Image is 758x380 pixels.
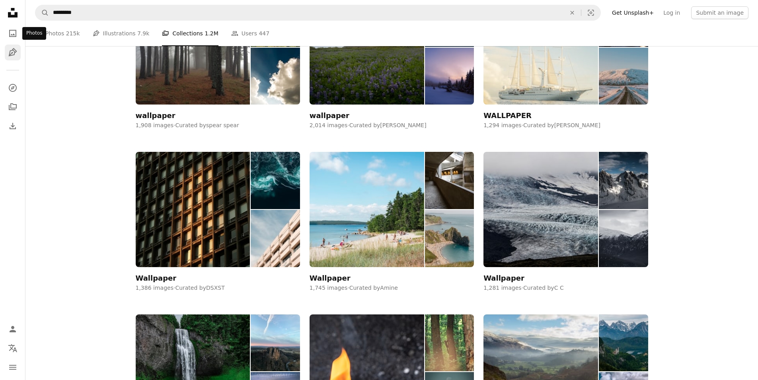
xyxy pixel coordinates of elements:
a: Explore [5,80,21,96]
a: Wallpaper [310,152,474,282]
img: photo-1753784722779-2b83395d7991 [136,152,250,267]
a: Wallpaper [136,152,300,282]
img: photo-1610190213007-322c2badaec2 [599,210,648,267]
div: wallpaper [310,111,349,120]
a: Users 447 [231,21,269,46]
a: Get Unsplash+ [607,6,659,19]
a: Photos [5,25,21,41]
img: photo-1519798119609-19d6d329f3c8 [251,314,300,372]
button: Submit an image [691,6,748,19]
img: photo-1640900067523-5e681d34d51c [425,48,474,105]
a: Download History [5,118,21,134]
img: photo-1531178470005-2e65c577c709 [425,314,474,372]
a: Photos 215k [35,21,80,46]
a: Illustrations [5,45,21,60]
img: photo-1421081177127-339f586c9b49 [251,48,300,105]
button: Menu [5,359,21,375]
img: photo-1604334425958-4ed0b9017201 [483,152,598,267]
a: Log in / Sign up [5,321,21,337]
div: 1,745 images · Curated by Amine [310,284,474,292]
span: 447 [259,29,269,38]
button: Clear [563,5,581,20]
span: 215k [66,29,80,38]
div: 2,014 images · Curated by [PERSON_NAME] [310,122,474,130]
a: Collections [5,99,21,115]
img: photo-1516821371801-280cf8069a4e [599,152,648,209]
button: Search Unsplash [35,5,49,20]
a: Home — Unsplash [5,5,21,22]
button: Visual search [581,5,600,20]
img: photo-1667924743664-689b4d5bab13 [251,210,300,267]
a: Illustrations 7.9k [93,21,150,46]
div: 1,281 images · Curated by C C [483,284,648,292]
button: Language [5,340,21,356]
img: photo-1741524916198-c1ddeaf89bc9 [425,152,474,209]
img: photo-1484469475235-12770b43d008 [599,48,648,105]
div: wallpaper [136,111,175,120]
img: photo-1731964877423-364ed1e13a7a [310,152,424,267]
img: photo-1754038373296-77dfb664da12 [251,152,300,209]
form: Find visuals sitewide [35,5,601,21]
a: Wallpaper [483,152,648,282]
div: Wallpaper [136,273,177,283]
div: WALLPAPER [483,111,532,120]
img: photo-1623190038016-592ab612f8d2 [599,314,648,372]
div: Wallpaper [310,273,351,283]
img: photo-1735864203060-012cbfbdb3a4 [425,210,474,267]
div: 1,386 images · Curated by DSXST [136,284,300,292]
div: 1,908 images · Curated by spear spear [136,122,300,130]
div: 1,294 images · Curated by [PERSON_NAME] [483,122,648,130]
span: 7.9k [137,29,149,38]
a: Log in [659,6,685,19]
div: Wallpaper [483,273,524,283]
